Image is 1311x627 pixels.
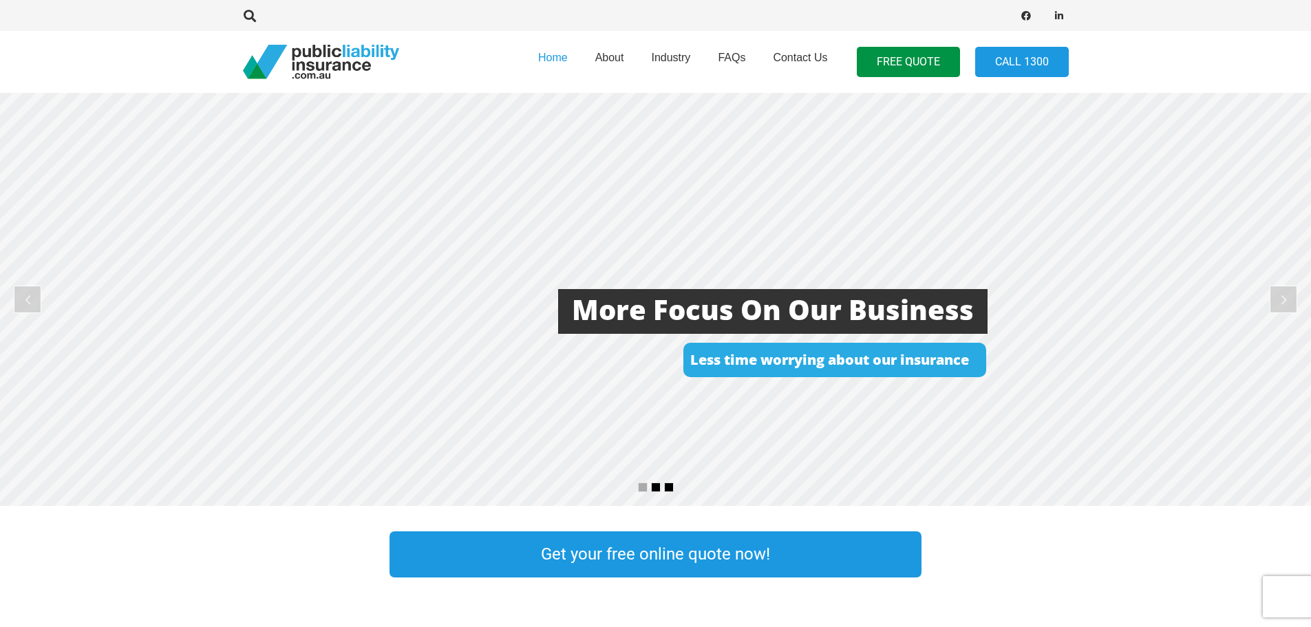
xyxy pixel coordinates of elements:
[243,45,399,79] a: pli_logotransparent
[582,27,638,97] a: About
[651,52,690,63] span: Industry
[975,47,1069,78] a: Call 1300
[704,27,759,97] a: FAQs
[1016,6,1036,25] a: Facebook
[857,47,960,78] a: FREE QUOTE
[759,27,841,97] a: Contact Us
[390,531,921,577] a: Get your free online quote now!
[215,528,362,581] a: Link
[949,528,1096,581] a: Link
[718,52,745,63] span: FAQs
[237,10,264,22] a: Search
[773,52,827,63] span: Contact Us
[637,27,704,97] a: Industry
[595,52,624,63] span: About
[1049,6,1069,25] a: LinkedIn
[538,52,568,63] span: Home
[524,27,582,97] a: Home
